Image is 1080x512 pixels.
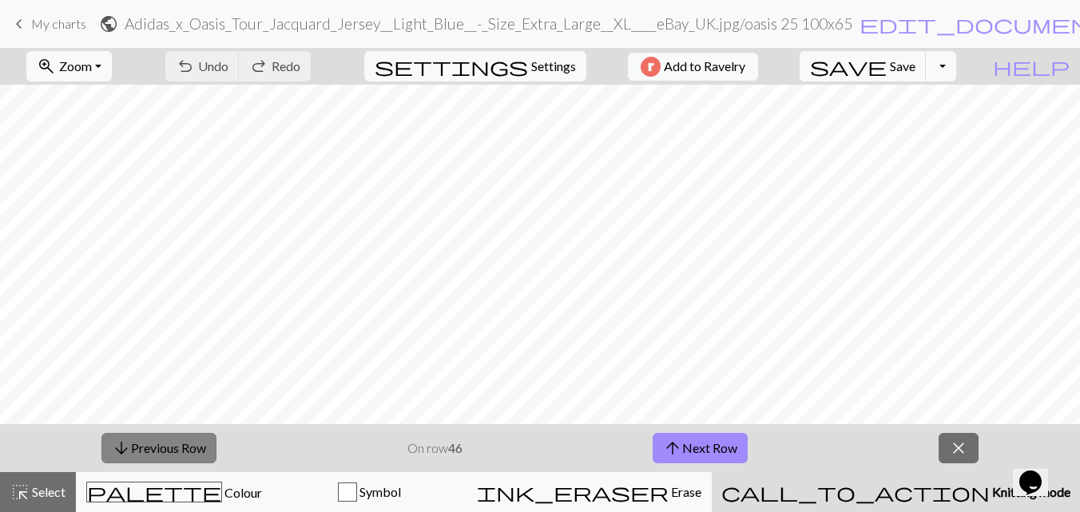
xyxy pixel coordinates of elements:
[990,484,1070,499] span: Knitting mode
[31,16,86,31] span: My charts
[76,472,272,512] button: Colour
[810,55,887,77] span: save
[721,481,990,503] span: call_to_action
[664,57,745,77] span: Add to Ravelry
[357,484,401,499] span: Symbol
[407,439,463,458] p: On row
[448,440,463,455] strong: 46
[30,484,66,499] span: Select
[87,481,221,503] span: palette
[949,437,968,459] span: close
[993,55,1070,77] span: help
[628,53,758,81] button: Add to Ravelry
[112,437,131,459] span: arrow_downward
[272,472,467,512] button: Symbol
[364,51,586,81] button: SettingsSettings
[531,57,576,76] span: Settings
[101,433,216,463] button: Previous Row
[375,55,528,77] span: settings
[99,13,118,35] span: public
[10,10,86,38] a: My charts
[10,13,29,35] span: keyboard_arrow_left
[222,485,262,500] span: Colour
[467,472,712,512] button: Erase
[10,481,30,503] span: highlight_alt
[663,437,682,459] span: arrow_upward
[653,433,748,463] button: Next Row
[1013,448,1064,496] iframe: chat widget
[477,481,669,503] span: ink_eraser
[641,57,661,77] img: Ravelry
[37,55,56,77] span: zoom_in
[669,484,701,499] span: Erase
[800,51,927,81] button: Save
[59,58,92,73] span: Zoom
[890,58,915,73] span: Save
[375,57,528,76] i: Settings
[125,14,852,33] h2: Adidas_x_Oasis_Tour_Jacquard_Jersey__Light_Blue__-_Size_Extra_Large__XL____eBay_UK.jpg / oasis 25...
[712,472,1080,512] button: Knitting mode
[26,51,112,81] button: Zoom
